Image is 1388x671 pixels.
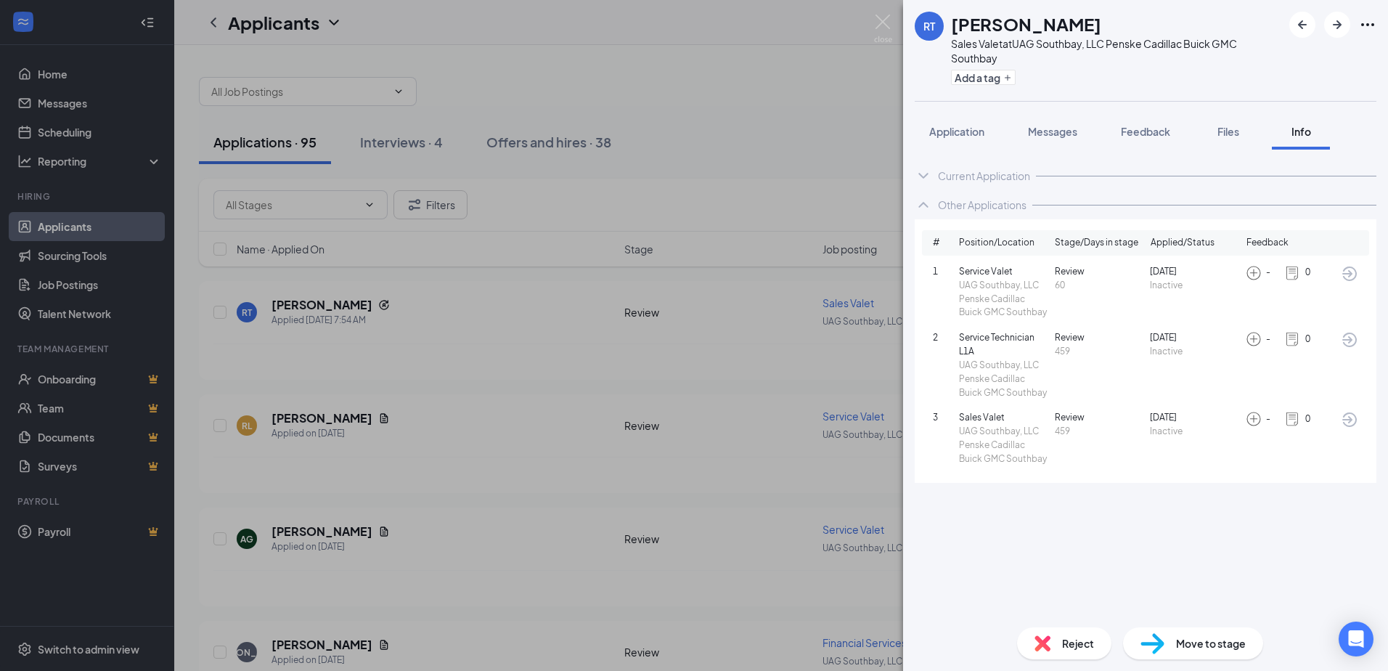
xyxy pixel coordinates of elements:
[959,279,1049,320] span: UAG Southbay, LLC Penske Cadillac Buick GMC Southbay
[951,70,1016,85] button: PlusAdd a tag
[1305,333,1310,346] span: 0
[1341,265,1358,282] svg: ArrowCircle
[1294,16,1311,33] svg: ArrowLeftNew
[959,411,1049,425] span: Sales Valet
[1246,236,1289,250] span: Feedback
[1217,125,1239,138] span: Files
[1266,266,1270,280] span: -
[1055,345,1145,359] span: 459
[1176,635,1246,651] span: Move to stage
[1150,411,1240,425] span: [DATE]
[1150,265,1240,279] span: [DATE]
[1055,425,1145,439] span: 459
[959,359,1049,400] span: UAG Southbay, LLC Penske Cadillac Buick GMC Southbay
[1266,412,1270,426] span: -
[1055,411,1145,425] span: Review
[1324,12,1350,38] button: ArrowRight
[1003,73,1012,82] svg: Plus
[1062,635,1094,651] span: Reject
[1150,279,1240,293] span: Inactive
[1055,331,1145,345] span: Review
[1291,125,1311,138] span: Info
[1150,425,1240,439] span: Inactive
[1055,236,1138,250] span: Stage/Days in stage
[959,236,1034,250] span: Position/Location
[1150,331,1240,345] span: [DATE]
[933,411,959,425] span: 3
[1341,331,1358,349] svg: ArrowCircle
[1055,265,1145,279] span: Review
[1028,125,1077,138] span: Messages
[938,168,1030,183] div: Current Application
[929,125,984,138] span: Application
[1305,412,1310,426] span: 0
[1266,333,1270,346] span: -
[959,425,1049,466] span: UAG Southbay, LLC Penske Cadillac Buick GMC Southbay
[923,19,935,33] div: RT
[933,265,959,279] span: 1
[1305,266,1310,280] span: 0
[1121,125,1170,138] span: Feedback
[1328,16,1346,33] svg: ArrowRight
[951,12,1101,36] h1: [PERSON_NAME]
[915,196,932,213] svg: ChevronUp
[1339,622,1373,656] div: Open Intercom Messenger
[959,265,1049,279] span: Service Valet
[1151,236,1214,250] span: Applied/Status
[1341,411,1358,428] svg: ArrowCircle
[1150,345,1240,359] span: Inactive
[938,198,1026,212] div: Other Applications
[1289,12,1315,38] button: ArrowLeftNew
[915,167,932,184] svg: ChevronDown
[951,36,1282,65] div: Sales Valet at UAG Southbay, LLC Penske Cadillac Buick GMC Southbay
[959,331,1049,359] span: Service Technician L1A
[933,331,959,345] span: 2
[933,236,959,250] span: #
[1359,16,1376,33] svg: Ellipses
[1055,279,1145,293] span: 60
